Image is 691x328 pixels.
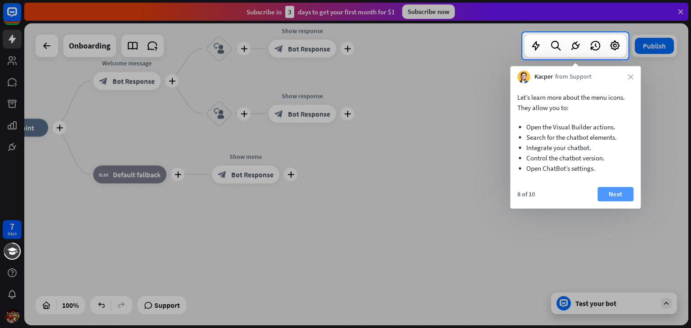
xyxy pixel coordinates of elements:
p: Let’s learn more about the menu icons. They allow you to: [517,92,633,113]
li: Integrate your chatbot. [526,142,624,153]
span: Kacper [534,72,553,81]
div: 8 of 10 [517,190,535,198]
button: Open LiveChat chat widget [7,4,34,31]
i: close [628,74,633,80]
li: Open the Visual Builder actions. [526,122,624,132]
li: Search for the chatbot elements. [526,132,624,142]
li: Open ChatBot’s settings. [526,163,624,173]
li: Control the chatbot version. [526,153,624,163]
span: from Support [555,72,592,81]
button: Next [597,187,633,201]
